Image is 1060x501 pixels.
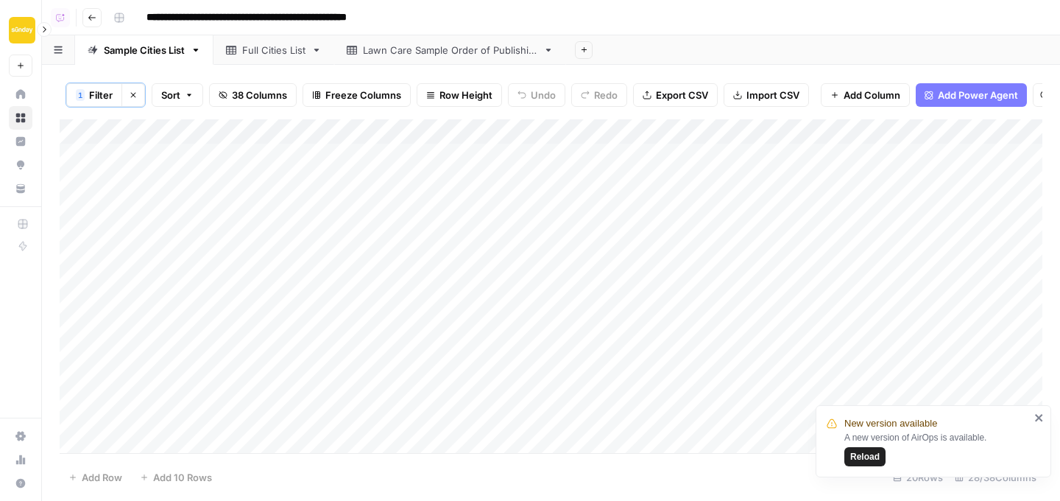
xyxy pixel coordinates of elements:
span: Sort [161,88,180,102]
span: Import CSV [746,88,799,102]
a: Home [9,83,32,106]
button: Workspace: Sunday Lawn Care [9,12,32,49]
span: Add Column [844,88,900,102]
span: Freeze Columns [325,88,401,102]
span: Add 10 Rows [153,470,212,485]
button: Sort [152,83,203,107]
span: New version available [844,416,937,431]
span: Undo [531,88,556,102]
span: Filter [89,88,113,102]
a: Settings [9,424,32,448]
span: 38 Columns [232,88,287,102]
div: 28/38 Columns [949,466,1042,489]
button: Add Column [821,83,910,107]
span: 1 [78,89,82,101]
button: Row Height [417,83,502,107]
div: Lawn Care Sample Order of Publishing [363,43,537,57]
span: Export CSV [656,88,708,102]
div: 1 [76,89,85,101]
button: Add 10 Rows [131,466,221,489]
img: Sunday Lawn Care Logo [9,17,35,43]
button: Import CSV [724,83,809,107]
button: Add Row [60,466,131,489]
a: Opportunities [9,153,32,177]
span: Add Power Agent [938,88,1018,102]
button: Redo [571,83,627,107]
span: Reload [850,450,880,463]
div: 20 Rows [887,466,949,489]
a: Full Cities List [213,35,334,65]
div: Full Cities List [242,43,305,57]
span: Redo [594,88,618,102]
a: Browse [9,106,32,130]
a: Lawn Care Sample Order of Publishing [334,35,566,65]
a: Sample Cities List [75,35,213,65]
div: A new version of AirOps is available. [844,431,1030,466]
button: Freeze Columns [303,83,411,107]
span: Row Height [439,88,492,102]
span: Add Row [82,470,122,485]
div: Sample Cities List [104,43,185,57]
button: close [1034,412,1045,424]
button: 1Filter [66,83,121,107]
button: Reload [844,447,886,466]
a: Insights [9,130,32,153]
button: Add Power Agent [916,83,1027,107]
button: Undo [508,83,565,107]
button: 38 Columns [209,83,297,107]
a: Usage [9,448,32,472]
button: Export CSV [633,83,718,107]
button: Help + Support [9,472,32,495]
a: Your Data [9,177,32,200]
